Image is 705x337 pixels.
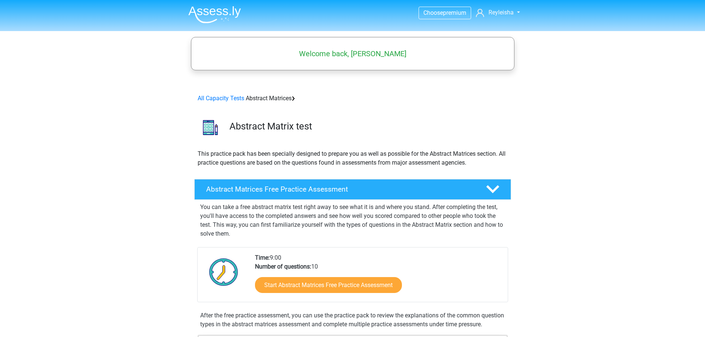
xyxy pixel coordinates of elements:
font: Abstract Matrices Free Practice Assessment [206,185,348,193]
font: Welcome back, [PERSON_NAME] [299,49,406,58]
font: Abstract Matrices [246,95,292,102]
font: Reyleisha [489,9,514,16]
img: Clock [205,253,242,290]
font: After the free practice assessment, you can use the practice pack to review the explanations of t... [200,312,504,328]
img: abstract matrices [195,112,226,143]
font: Time: [255,254,270,261]
font: premium [443,9,466,16]
a: All Capacity Tests [198,95,244,102]
a: Abstract Matrices Free Practice Assessment [191,179,514,200]
a: Reyleisha [473,8,523,17]
font: This practice pack has been specially designed to prepare you as well as possible for the Abstrac... [198,150,506,166]
font: 9:00 [270,254,281,261]
a: Start Abstract Matrices Free Practice Assessment [255,277,402,293]
img: Assessly [188,6,241,23]
a: Choosepremium [419,8,471,18]
font: Number of questions: [255,263,311,270]
font: You can take a free abstract matrix test right away to see what it is and where you stand. After ... [200,203,503,237]
font: Choose [423,9,443,16]
font: 10 [311,263,318,270]
font: Abstract Matrix test [229,121,312,132]
font: Start Abstract Matrices Free Practice Assessment [264,282,393,289]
